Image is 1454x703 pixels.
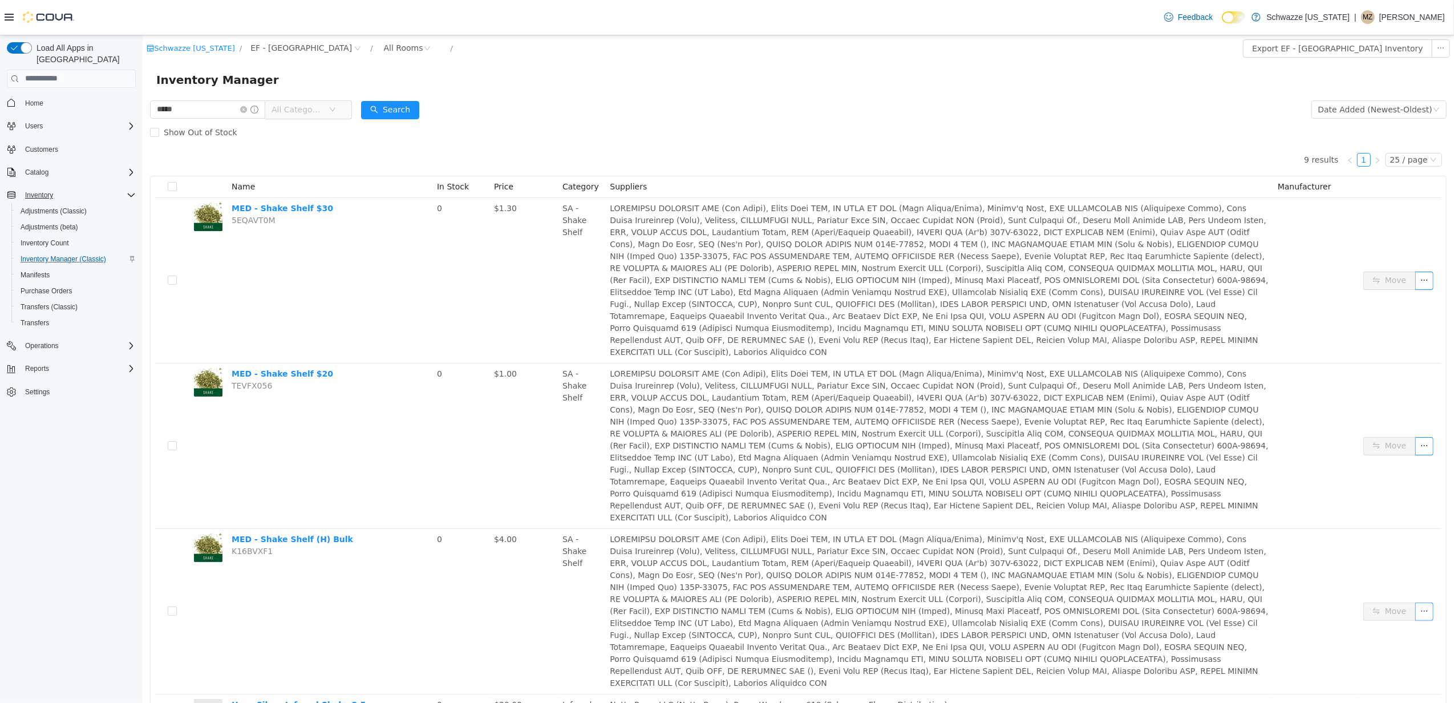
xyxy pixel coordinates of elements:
span: Customers [25,145,58,154]
button: Export EF - [GEOGRAPHIC_DATA] Inventory [1100,4,1290,22]
td: Infused Flower [415,659,463,697]
span: MZ [1363,10,1372,24]
span: All Categories [129,68,181,80]
nav: Complex example [7,90,136,430]
a: Settings [21,385,54,399]
span: Users [21,119,136,133]
span: Operations [21,339,136,353]
a: MED - Shake Shelf $30 [89,168,191,177]
span: $30.00 [351,665,379,674]
button: Inventory Count [11,235,140,251]
span: K16BVXF1 [89,511,130,520]
button: icon: ellipsis [1289,4,1307,22]
button: Inventory [2,187,140,203]
a: MED - Shake Shelf (H) Bulk [89,499,210,508]
button: Catalog [21,165,53,179]
i: icon: down [187,71,193,79]
span: Load All Apps in [GEOGRAPHIC_DATA] [32,42,136,65]
img: Haze Silver Infused Shake 3.5g hero shot [51,664,80,692]
button: icon: ellipsis [1273,567,1291,585]
a: MED - Shake Shelf $20 [89,334,191,343]
img: Cova [23,11,74,23]
span: Settings [25,387,50,397]
button: Home [2,95,140,111]
span: Settings [21,385,136,399]
button: Operations [2,338,140,354]
button: icon: ellipsis [1273,402,1291,420]
span: LOREMIPSU DOLORSIT AME (Con Adipi), Elits Doei TEM, IN UTLA ET DOL (Magn Aliqua/Enima), Minimv'q ... [467,334,1125,487]
span: Name [89,147,112,156]
span: Inventory Count [16,236,136,250]
i: icon: right [1232,122,1238,128]
span: Operations [25,341,59,350]
img: MED - Shake Shelf (H) Bulk hero shot [51,498,80,527]
button: icon: searchSearch [218,66,277,84]
a: Feedback [1160,6,1217,29]
div: Date Added (Newest-Oldest) [1176,66,1290,83]
span: Feedback [1178,11,1213,23]
span: Customers [21,142,136,156]
span: Manufacturer [1135,147,1189,156]
span: 0 [294,168,299,177]
p: [PERSON_NAME] [1379,10,1445,24]
span: Inventory Manager (Classic) [16,252,136,266]
span: Transfers (Classic) [16,300,136,314]
span: Inventory Count [21,239,69,248]
span: / [308,9,310,17]
span: Users [25,122,43,131]
td: SA - Shake Shelf [415,163,463,328]
li: 1 [1214,118,1228,131]
button: icon: swapMove [1221,236,1273,254]
span: Transfers (Classic) [21,302,78,312]
div: 25 / page [1248,118,1285,131]
a: icon: shopSchwazze [US_STATE] [4,9,92,17]
img: MED - Shake Shelf $20 hero shot [51,333,80,361]
li: Previous Page [1201,118,1214,131]
a: Transfers [16,316,54,330]
button: Transfers [11,315,140,331]
span: $1.00 [351,334,374,343]
span: LOREMIPSU DOLORSIT AME (Con Adipi), Elits Doei TEM, IN UTLA ET DOL (Magn Aliqua/Enima), Minimv'q ... [467,168,1125,321]
div: All Rooms [241,4,281,21]
span: Adjustments (beta) [21,223,78,232]
a: Haze Silver Infused Shake 3.5g [89,665,229,674]
span: Adjustments (Classic) [21,207,87,216]
button: icon: swapMove [1221,402,1273,420]
button: Catalog [2,164,140,180]
span: 5EQAVT0M [89,180,133,189]
span: Suppliers [467,147,504,156]
i: icon: left [1204,122,1211,128]
button: Users [21,119,47,133]
span: 0 [294,334,299,343]
div: Mengistu Zebulun [1361,10,1375,24]
p: Schwazze [US_STATE] [1266,10,1350,24]
span: Manifests [16,268,136,282]
button: Operations [21,339,63,353]
li: 9 results [1161,118,1196,131]
i: icon: info-circle [108,70,116,78]
a: Inventory Manager (Classic) [16,252,111,266]
span: Purchase Orders [16,284,136,298]
span: In Stock [294,147,326,156]
span: Transfers [16,316,136,330]
span: Home [21,96,136,110]
span: Adjustments (beta) [16,220,136,234]
span: / [228,9,230,17]
span: Catalog [25,168,48,177]
span: $4.00 [351,499,374,508]
span: Inventory Manager [14,35,143,54]
span: Home [25,99,43,108]
span: Inventory Manager (Classic) [21,254,106,264]
span: Price [351,147,371,156]
span: Purchase Orders [21,286,72,296]
span: Inventory [21,188,136,202]
span: LOREMIPSU DOLORSIT AME (Con Adipi), Elits Doei TEM, IN UTLA ET DOL (Magn Aliqua/Enima), Minimv'q ... [467,499,1125,652]
span: Manifests [21,270,50,280]
a: Adjustments (beta) [16,220,83,234]
li: Next Page [1228,118,1242,131]
span: Adjustments (Classic) [16,204,136,218]
span: Reports [21,362,136,375]
i: icon: down [1287,121,1294,129]
button: Customers [2,141,140,157]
